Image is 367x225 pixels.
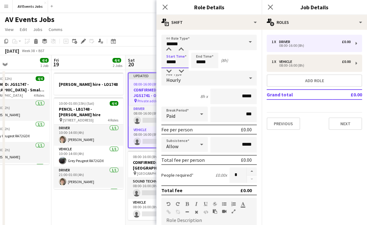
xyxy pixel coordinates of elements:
h3: CONFIRMED: DELIVERY: JGS1741 - Outdoor Home Cinema [129,87,197,98]
div: 8h x [200,94,208,99]
span: 4/4 [110,101,118,106]
span: 4/4 [36,76,44,81]
app-card-role: Vehicle1/1 [54,188,123,209]
span: Paid [166,113,175,119]
span: Edit [20,27,27,32]
div: 1 x [272,60,279,64]
span: Jobs [33,27,42,32]
div: 08:00-16:00 (8h) [272,64,351,67]
div: £0.00 x [216,172,227,178]
div: £0.00 [342,60,351,64]
td: Grand total [267,90,333,99]
span: 19 [53,61,59,68]
button: Undo [166,201,171,206]
button: AV Events Jobs [13,0,48,12]
div: Total fee [161,187,182,193]
h3: Role Details [156,3,262,11]
span: 20 [127,61,135,68]
button: Insert video [222,209,226,214]
button: Italic [194,201,199,206]
span: Week 38 [20,48,36,53]
h3: PENCIL - LB1748 - [PERSON_NAME] hire [54,106,123,117]
h3: Job Details [262,3,367,11]
div: 2 Jobs [113,63,122,68]
div: Updated [129,73,197,78]
button: Strikethrough [213,201,217,206]
button: Fullscreen [231,209,236,214]
button: Add role [267,74,362,87]
app-card-role: Vehicle0/108:00-16:00 (8h) [129,126,197,148]
span: 08:00-16:00 (8h) [133,154,158,159]
h3: CONFIRMED: MB1677 - [GEOGRAPHIC_DATA] - Wedding [GEOGRAPHIC_DATA] [128,160,197,171]
span: Hourly [166,77,181,83]
div: (8h) [221,58,228,63]
app-card-role: Driver0/108:00-16:00 (8h) [129,105,197,126]
button: Previous [267,117,300,130]
button: Increase [247,167,257,175]
span: 08:00-16:00 (8h) [133,82,159,86]
div: £0.00 [240,187,252,193]
div: Driver [279,40,293,44]
span: 10:00-01:00 (15h) (Sat) [59,101,94,106]
div: 08:00-16:00 (8h) [272,44,351,47]
span: [STREET_ADDRESS] [63,118,94,122]
span: Allow [166,143,178,149]
div: £0.00 [342,40,351,44]
button: Underline [203,201,208,206]
span: 4 Roles [34,93,44,98]
a: Jobs [31,25,45,33]
a: View [2,25,16,33]
app-job-card: 08:00-16:00 (8h)0/2CONFIRMED: MB1677 - [GEOGRAPHIC_DATA] - Wedding [GEOGRAPHIC_DATA] [GEOGRAPHIC_... [128,151,197,220]
span: Comms [49,27,63,32]
div: Total fee per person [161,157,205,163]
button: Redo [176,201,180,206]
span: Fri [54,57,59,63]
span: 4/4 [40,58,49,63]
app-card-role: Driver1/121:00-01:00 (4h)[PERSON_NAME] [54,167,123,188]
app-card-role: Vehicle1/110:00-14:00 (4h)Grey Peugeot RA72GDX [54,146,123,167]
div: Vehicle [279,60,295,64]
span: View [5,27,14,32]
span: 4/4 [112,58,121,63]
div: Roles [262,15,367,30]
app-card-role: Vehicle0/108:00-16:00 (8h) [128,199,197,220]
button: Paste as plain text [213,209,217,214]
button: Next [329,117,362,130]
label: People required [161,172,194,178]
div: 1 Job [40,63,48,68]
div: Shift [156,15,262,30]
div: £0.00 [241,126,252,133]
td: £0.00 [333,90,362,99]
button: HTML Code [203,210,208,214]
button: Text Color [241,201,245,206]
button: Clear Formatting [194,210,199,214]
button: Bold [185,201,189,206]
a: Comms [46,25,65,33]
app-card-role: Driver1/110:00-14:00 (4h)[PERSON_NAME] [54,125,123,146]
div: Fee per person [161,126,193,133]
div: BST [38,48,45,53]
app-job-card: 10:00-01:00 (15h) (Sat)4/4PENCIL - LB1748 - [PERSON_NAME] hire [STREET_ADDRESS]4 RolesDriver1/110... [54,97,123,189]
app-card-role: Sound technician (Driver)0/108:00-16:00 (8h) [128,178,197,199]
app-job-card: [PERSON_NAME] hire - LO1748 [54,73,123,95]
button: Ordered List [231,201,236,206]
h3: [PERSON_NAME] hire - LO1748 [54,82,123,87]
span: Sat [128,57,135,63]
h1: AV Events Jobs [5,15,55,24]
app-job-card: Updated08:00-16:00 (8h)0/2CONFIRMED: DELIVERY: JGS1741 - Outdoor Home Cinema Private address - [G... [128,73,197,148]
a: Edit [17,25,29,33]
div: 1 x [272,40,279,44]
button: Horizontal Line [185,210,189,214]
span: 4 Roles [108,118,118,122]
span: [GEOGRAPHIC_DATA] [137,171,171,176]
button: Unordered List [222,201,226,206]
span: Private address - [GEOGRAPHIC_DATA] [138,99,181,103]
div: [DATE] [5,48,19,54]
div: £0.00 [241,157,252,163]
